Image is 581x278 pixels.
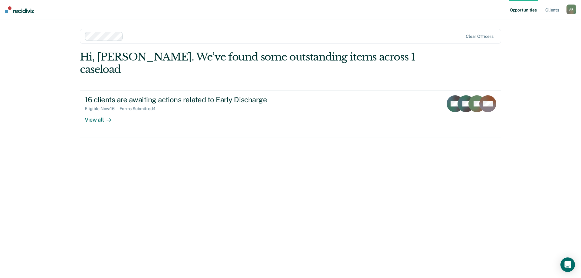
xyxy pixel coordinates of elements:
[80,90,501,138] a: 16 clients are awaiting actions related to Early DischargeEligible Now:16Forms Submitted:1View all
[466,34,494,39] div: Clear officers
[120,106,160,111] div: Forms Submitted : 1
[85,95,297,104] div: 16 clients are awaiting actions related to Early Discharge
[85,106,120,111] div: Eligible Now : 16
[566,5,576,14] button: AR
[80,51,417,76] div: Hi, [PERSON_NAME]. We’ve found some outstanding items across 1 caseload
[560,257,575,272] div: Open Intercom Messenger
[85,111,119,123] div: View all
[5,6,34,13] img: Recidiviz
[566,5,576,14] div: A R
